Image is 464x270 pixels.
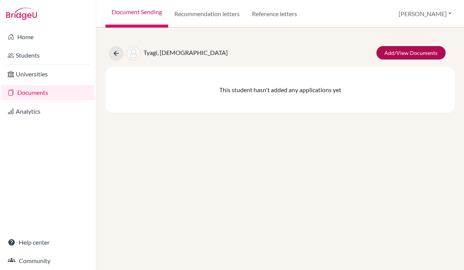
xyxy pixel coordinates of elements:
[2,235,94,250] a: Help center
[2,29,94,45] a: Home
[144,49,228,56] span: Tyagi, [DEMOGRAPHIC_DATA]
[2,66,94,82] a: Universities
[2,253,94,268] a: Community
[2,104,94,119] a: Analytics
[2,48,94,63] a: Students
[6,8,37,20] img: Bridge-U
[105,67,455,113] div: This student hasn't added any applications yet
[395,7,455,21] button: [PERSON_NAME]
[376,46,446,60] a: Add/View Documents
[2,85,94,100] a: Documents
